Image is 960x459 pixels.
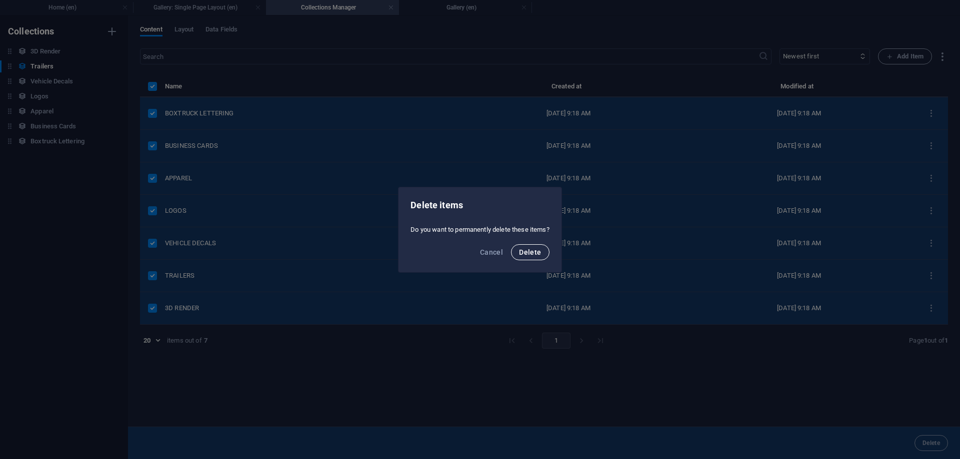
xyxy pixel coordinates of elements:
[511,244,549,260] button: Delete
[480,248,503,256] span: Cancel
[410,199,549,211] h2: Delete items
[519,248,541,256] span: Delete
[476,244,507,260] button: Cancel
[398,221,561,238] div: Do you want to permanently delete these items?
